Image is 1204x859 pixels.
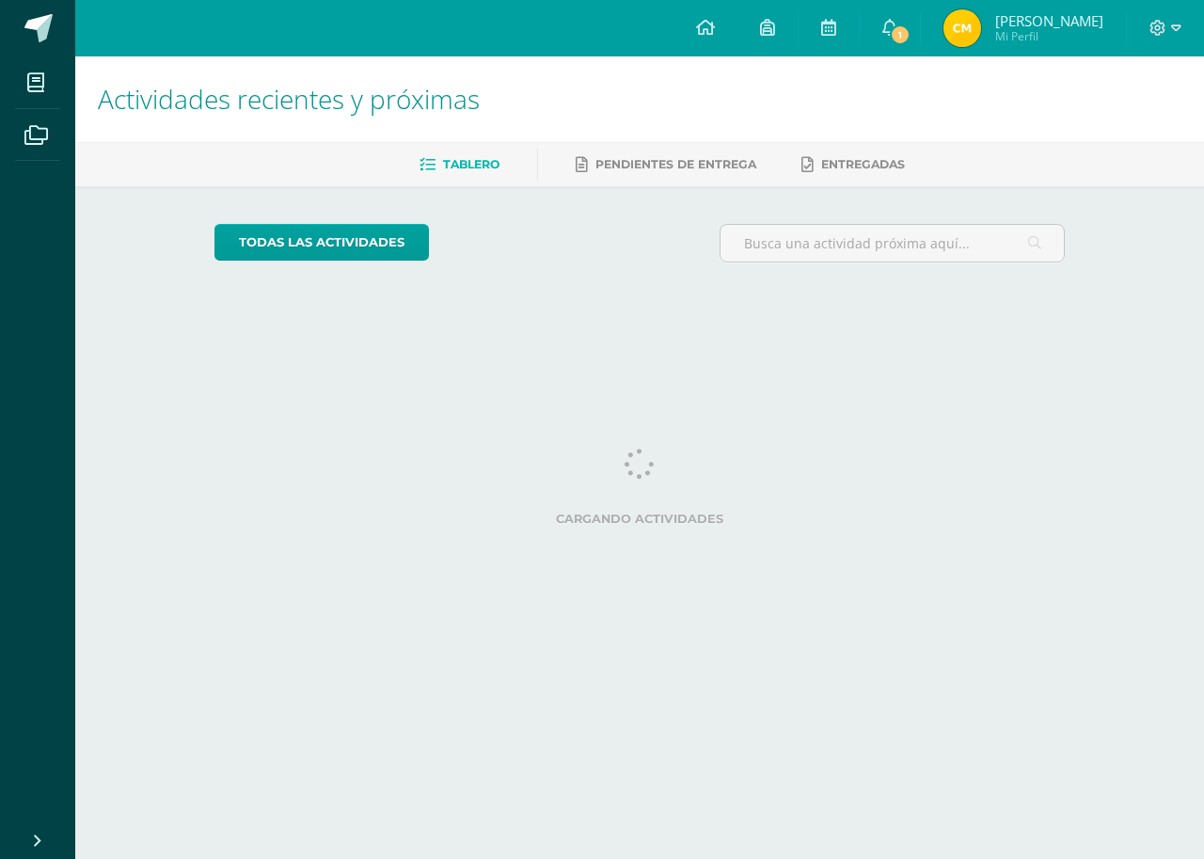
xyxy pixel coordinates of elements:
input: Busca una actividad próxima aquí... [721,225,1065,262]
span: Actividades recientes y próximas [98,81,480,117]
a: todas las Actividades [214,224,429,261]
span: Tablero [443,157,499,171]
span: Mi Perfil [995,28,1103,44]
label: Cargando actividades [214,512,1066,526]
a: Entregadas [801,150,905,180]
img: 99957380a6879dd2592f13fdfcb3ba01.png [943,9,981,47]
span: Entregadas [821,157,905,171]
a: Pendientes de entrega [576,150,756,180]
span: Pendientes de entrega [595,157,756,171]
a: Tablero [420,150,499,180]
span: 1 [890,24,911,45]
span: [PERSON_NAME] [995,11,1103,30]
